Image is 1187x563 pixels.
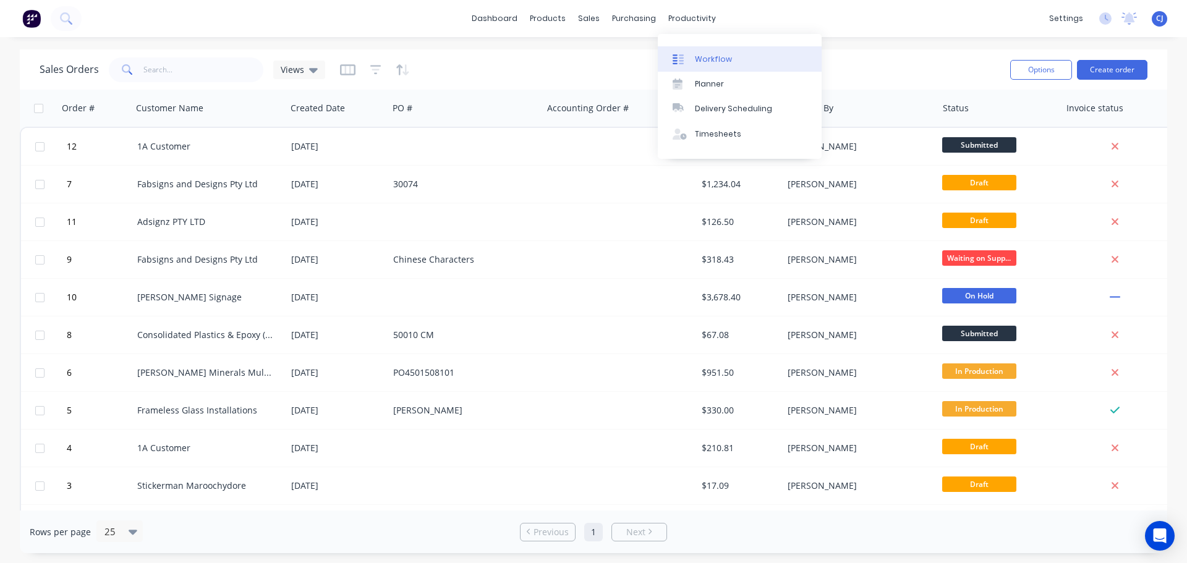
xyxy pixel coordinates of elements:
div: [PERSON_NAME] [788,253,925,266]
div: Invoice status [1066,102,1123,114]
img: Factory [22,9,41,28]
div: [DATE] [291,442,383,454]
span: Submitted [942,326,1016,341]
div: Delivery Scheduling [695,103,772,114]
a: Timesheets [658,122,822,146]
div: Planner [695,78,724,90]
div: 50010 CM [393,329,530,341]
div: purchasing [606,9,662,28]
div: Order # [62,102,95,114]
button: 11 [63,203,137,240]
div: [DATE] [291,480,383,492]
span: 9 [67,253,72,266]
div: [PERSON_NAME] [788,291,925,303]
ul: Pagination [515,523,672,541]
div: $1,234.04 [702,178,774,190]
div: Customer Name [136,102,203,114]
div: Fabsigns and Designs Pty Ltd [137,178,274,190]
a: dashboard [466,9,524,28]
button: 2 [63,505,137,542]
span: 8 [67,329,72,341]
span: Waiting on Supp... [942,250,1016,266]
a: Next page [612,526,666,538]
span: In Production [942,363,1016,379]
span: 12 [67,140,77,153]
div: Adsignz PTY LTD [137,216,274,228]
span: Draft [942,175,1016,190]
button: Create order [1077,60,1147,80]
div: [DATE] [291,366,383,379]
div: [DATE] [291,253,383,266]
div: $126.50 [702,216,774,228]
div: [DATE] [291,291,383,303]
div: [DATE] [291,329,383,341]
div: 1A Customer [137,442,274,454]
button: 12 [63,128,137,165]
div: Stickerman Maroochydore [137,480,274,492]
div: Status [943,102,969,114]
span: 11 [67,216,77,228]
div: settings [1043,9,1089,28]
div: $951.50 [702,366,774,379]
div: productivity [662,9,722,28]
span: Views [281,63,304,76]
div: [PERSON_NAME] [788,366,925,379]
span: 3 [67,480,72,492]
span: 10 [67,291,77,303]
span: 5 [67,404,72,417]
div: Workflow [695,54,732,65]
div: [DATE] [291,216,383,228]
button: 4 [63,430,137,467]
span: 6 [67,366,72,379]
span: Submitted [942,137,1016,153]
div: $330.00 [702,404,774,417]
div: Fabsigns and Designs Pty Ltd [137,253,274,266]
a: Planner [658,72,822,96]
span: Next [626,526,645,538]
div: [PERSON_NAME] [788,140,925,153]
h1: Sales Orders [40,64,99,75]
span: Previous [534,526,569,538]
span: Draft [942,439,1016,454]
span: Draft [942,213,1016,228]
button: 8 [63,316,137,353]
div: 1A Customer [137,140,274,153]
button: 3 [63,467,137,504]
span: Rows per page [30,526,91,538]
span: 4 [67,442,72,454]
div: [DATE] [291,140,383,153]
div: [PERSON_NAME] [788,329,925,341]
div: Frameless Glass Installations [137,404,274,417]
div: $17.09 [702,480,774,492]
span: In Production [942,401,1016,417]
div: $3,678.40 [702,291,774,303]
div: sales [572,9,606,28]
span: 7 [67,178,72,190]
div: PO # [393,102,412,114]
div: Consolidated Plastics & Epoxy (Qld) Pty Ltd [137,329,274,341]
div: Chinese Characters [393,253,530,266]
div: $67.08 [702,329,774,341]
input: Search... [143,57,264,82]
div: [PERSON_NAME] [393,404,530,417]
a: Page 1 is your current page [584,523,603,541]
div: Accounting Order # [547,102,629,114]
div: 30074 [393,178,530,190]
div: Timesheets [695,129,741,140]
div: [DATE] [291,178,383,190]
button: 7 [63,166,137,203]
button: 5 [63,392,137,429]
span: On Hold [942,288,1016,303]
span: CJ [1156,13,1164,24]
button: 9 [63,241,137,278]
div: [PERSON_NAME] [788,178,925,190]
div: Open Intercom Messenger [1145,521,1175,551]
div: PO4501508101 [393,366,530,379]
button: 6 [63,354,137,391]
div: [PERSON_NAME] Minerals Multiflo [137,366,274,379]
button: Options [1010,60,1072,80]
div: Created Date [291,102,345,114]
div: [PERSON_NAME] Signage [137,291,274,303]
a: Previous page [521,526,575,538]
a: Workflow [658,46,822,71]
